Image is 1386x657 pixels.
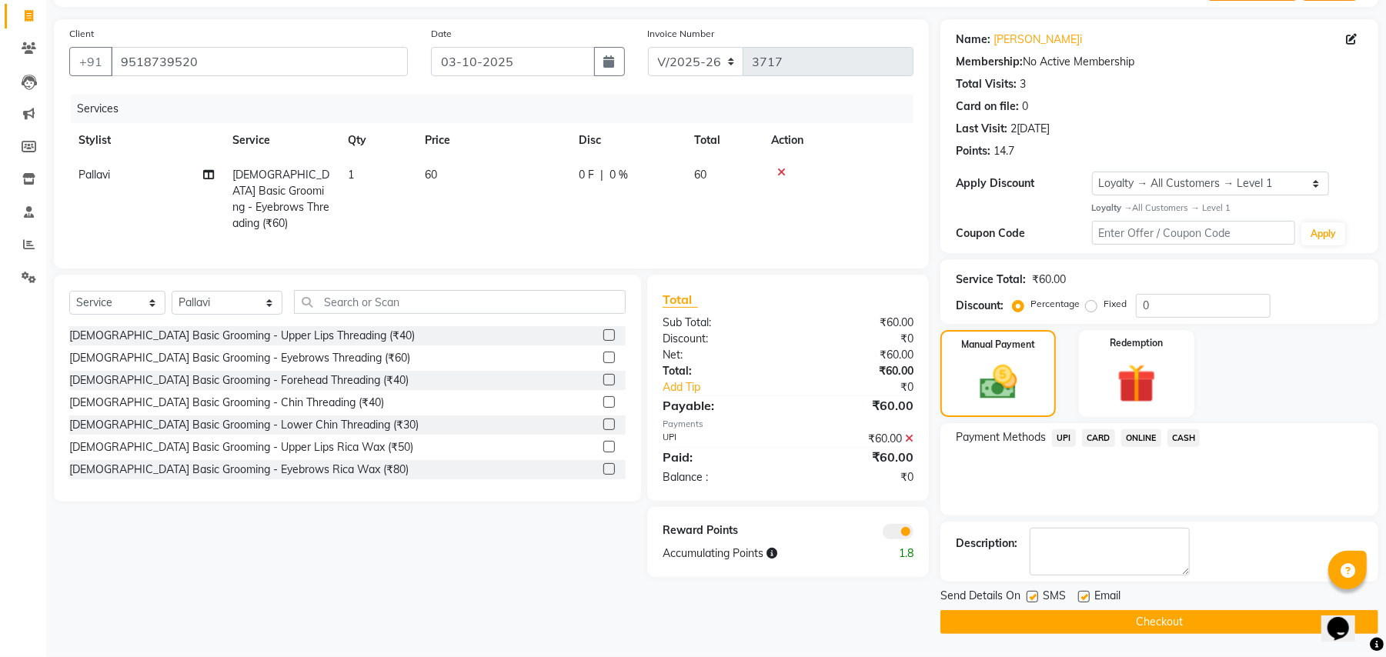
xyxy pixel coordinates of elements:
div: Points: [956,143,990,159]
div: Services [71,95,925,123]
div: Paid: [651,448,788,466]
th: Stylist [69,123,223,158]
span: Total [663,292,698,308]
span: 60 [694,168,706,182]
th: Disc [569,123,685,158]
label: Invoice Number [648,27,715,41]
div: Sub Total: [651,315,788,331]
div: [DEMOGRAPHIC_DATA] Basic Grooming - Eyebrows Rica Wax (₹80) [69,462,409,478]
span: 0 % [610,167,628,183]
div: ₹60.00 [788,431,925,447]
a: [PERSON_NAME]i [994,32,1082,48]
div: Payable: [651,396,788,415]
div: Apply Discount [956,175,1091,192]
span: UPI [1052,429,1076,447]
div: Discount: [956,298,1004,314]
label: Manual Payment [961,338,1035,352]
th: Action [762,123,913,158]
div: Description: [956,535,1017,552]
div: Service Total: [956,272,1026,288]
div: Coupon Code [956,225,1091,242]
span: CASH [1167,429,1201,447]
div: 14.7 [994,143,1014,159]
div: Reward Points [651,522,788,539]
div: [DEMOGRAPHIC_DATA] Basic Grooming - Upper Lips Rica Wax (₹50) [69,439,413,455]
img: _gift.svg [1105,359,1168,408]
span: Payment Methods [956,429,1046,445]
a: Add Tip [651,379,811,395]
span: 1 [348,168,354,182]
span: | [600,167,603,183]
img: _cash.svg [968,361,1029,404]
button: Apply [1301,222,1345,245]
div: ₹0 [788,331,925,347]
div: ₹60.00 [1032,272,1066,288]
div: Payments [663,418,913,431]
span: Pallavi [78,168,110,182]
div: ₹0 [788,469,925,485]
strong: Loyalty → [1092,202,1133,213]
label: Date [431,27,452,41]
div: ₹0 [811,379,925,395]
input: Enter Offer / Coupon Code [1092,221,1295,245]
div: Name: [956,32,990,48]
iframe: chat widget [1321,595,1371,642]
label: Redemption [1110,336,1163,350]
div: Card on file: [956,98,1019,115]
div: Total Visits: [956,76,1017,92]
input: Search or Scan [294,290,626,314]
div: Discount: [651,331,788,347]
div: [DEMOGRAPHIC_DATA] Basic Grooming - Forehead Threading (₹40) [69,372,409,389]
div: Balance : [651,469,788,485]
th: Service [223,123,339,158]
span: SMS [1043,588,1066,607]
div: [DEMOGRAPHIC_DATA] Basic Grooming - Eyebrows Threading (₹60) [69,350,410,366]
div: UPI [651,431,788,447]
div: ₹60.00 [788,363,925,379]
div: ₹60.00 [788,347,925,363]
span: CARD [1082,429,1115,447]
div: [DEMOGRAPHIC_DATA] Basic Grooming - Upper Lips Threading (₹40) [69,328,415,344]
div: All Customers → Level 1 [1092,202,1363,215]
span: 60 [425,168,437,182]
div: [DEMOGRAPHIC_DATA] Basic Grooming - Chin Threading (₹40) [69,395,384,411]
th: Total [685,123,762,158]
div: Total: [651,363,788,379]
label: Percentage [1030,297,1080,311]
div: ₹60.00 [788,315,925,331]
div: 0 [1022,98,1028,115]
th: Qty [339,123,416,158]
div: 1.8 [857,545,925,562]
span: [DEMOGRAPHIC_DATA] Basic Grooming - Eyebrows Threading (₹60) [232,168,329,230]
div: No Active Membership [956,54,1363,70]
label: Client [69,27,94,41]
button: +91 [69,47,112,76]
span: ONLINE [1121,429,1161,447]
div: Last Visit: [956,121,1007,137]
div: ₹60.00 [788,448,925,466]
input: Search by Name/Mobile/Email/Code [111,47,408,76]
span: 0 F [579,167,594,183]
span: Email [1094,588,1120,607]
div: 2[DATE] [1010,121,1050,137]
th: Price [416,123,569,158]
button: Checkout [940,610,1378,634]
label: Fixed [1104,297,1127,311]
div: Accumulating Points [651,545,857,562]
span: Send Details On [940,588,1020,607]
div: [DEMOGRAPHIC_DATA] Basic Grooming - Lower Chin Threading (₹30) [69,417,419,433]
div: Net: [651,347,788,363]
div: 3 [1020,76,1026,92]
div: ₹60.00 [788,396,925,415]
div: Membership: [956,54,1023,70]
